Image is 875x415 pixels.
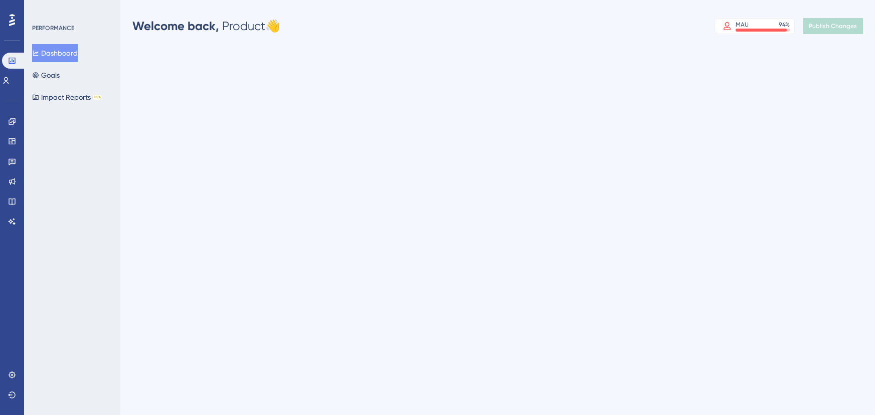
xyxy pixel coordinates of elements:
button: Dashboard [32,44,78,62]
button: Impact ReportsBETA [32,88,102,106]
div: Product 👋 [132,18,280,34]
div: MAU [736,21,749,29]
span: Welcome back, [132,19,219,33]
button: Goals [32,66,60,84]
div: 94 % [779,21,790,29]
div: BETA [93,95,102,100]
button: Publish Changes [803,18,863,34]
span: Publish Changes [809,22,857,30]
div: PERFORMANCE [32,24,74,32]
